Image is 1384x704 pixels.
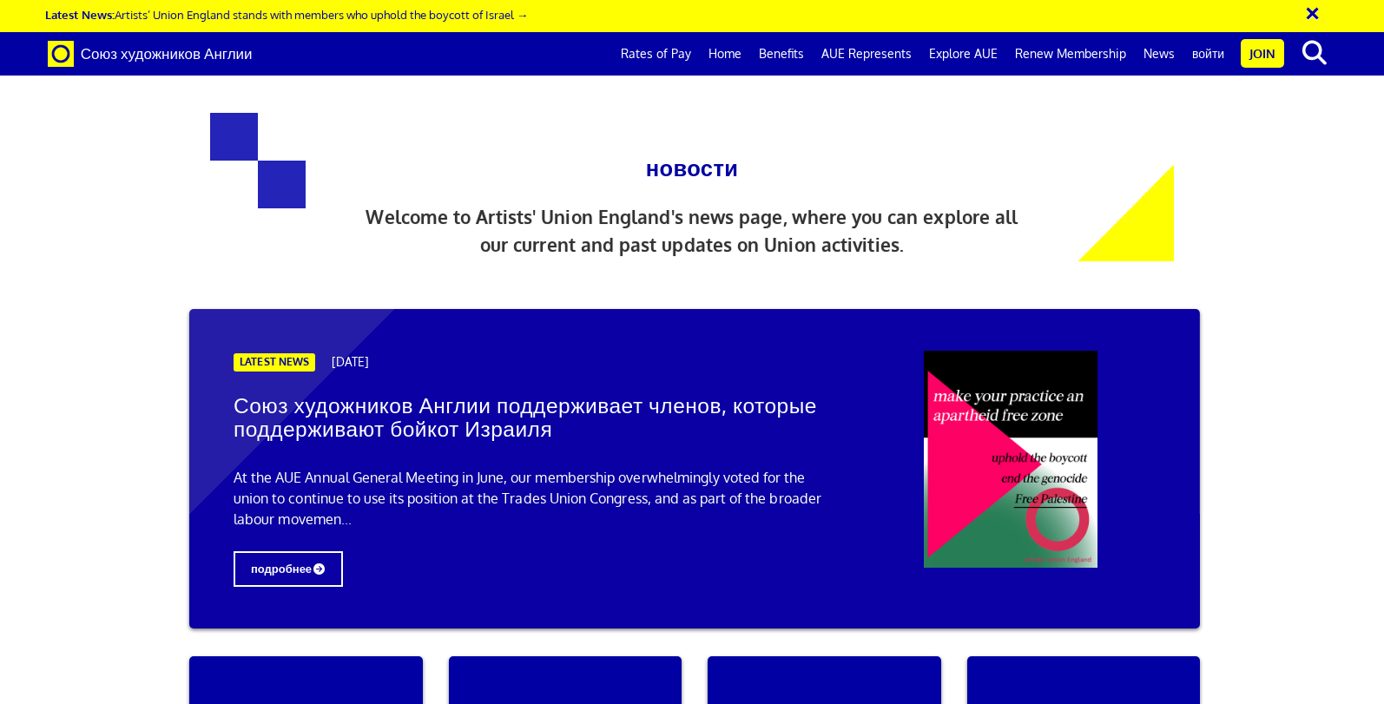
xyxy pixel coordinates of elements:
h2: Союз художников Англии поддерживает членов, которые поддерживают бойкот Израиля [234,394,840,441]
a: LATEST NEWS [DATE] Союз художников Англии поддерживает членов, которые поддерживают бойкот Израил... [176,309,1213,656]
a: Benefits [750,32,813,76]
p: At the AUE Annual General Meeting in June, our membership overwhelmingly voted for the union to c... [234,467,840,530]
a: Explore AUE [920,32,1006,76]
a: Home [700,32,750,76]
a: БРЕНД Союз художников Англии [35,32,266,76]
a: Renew Membership [1006,32,1135,76]
span: [DATE] [332,354,368,369]
span: Welcome to Artists' Union England's news page, where you can explore all our current and past upd... [366,206,1018,256]
a: Join [1241,39,1284,68]
span: подробнее [234,551,343,587]
a: Latest News:Artists’ Union England stands with members who uphold the boycott of Israel → [45,7,528,22]
a: войти [1183,32,1233,76]
h1: новости [484,113,900,186]
a: News [1135,32,1183,76]
span: LATEST NEWS [234,353,315,372]
strong: Latest News: [45,7,115,22]
span: Союз художников Англии [81,44,253,63]
button: search [1288,35,1341,71]
a: Rates of Pay [612,32,700,76]
a: AUE Represents [813,32,920,76]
